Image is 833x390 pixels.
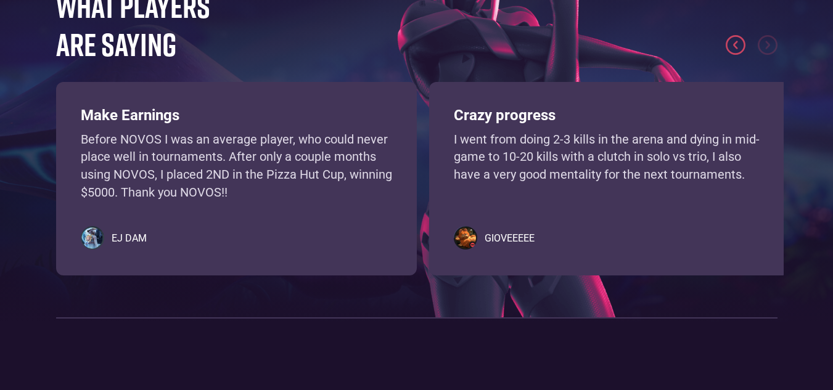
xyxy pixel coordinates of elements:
[81,131,392,201] p: Before NOVOS I was an average player, who could never place well in tournaments. After only a cou...
[454,131,765,201] p: I went from doing 2-3 kills in the arena and dying in mid-game to 10-20 kills with a clutch in so...
[758,35,778,55] div: next slide
[56,82,778,267] div: carousel
[429,82,790,267] div: 2 of 4
[56,82,417,267] div: 1 of 4
[112,232,147,245] h5: EJ DAM
[485,232,535,245] h5: GIOVEEEEE
[81,107,392,124] h3: Make Earnings
[726,35,745,55] div: previous slide
[454,107,765,124] h3: Crazy progress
